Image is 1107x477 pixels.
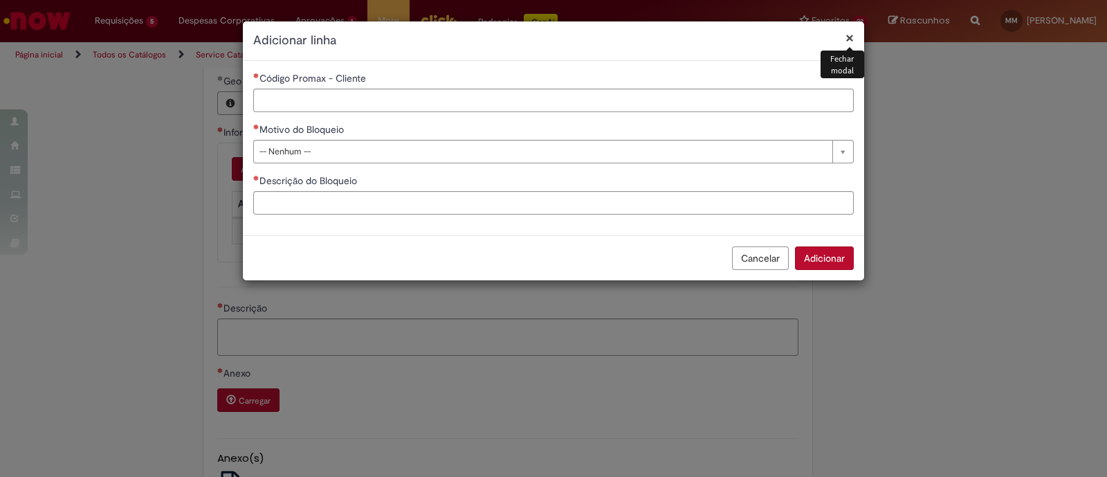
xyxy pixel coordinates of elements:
[253,191,854,215] input: Descrição do Bloqueio
[259,72,369,84] span: Código Promax - Cliente
[845,30,854,45] button: Fechar modal
[259,174,360,187] span: Descrição do Bloqueio
[253,124,259,129] span: Necessários
[795,246,854,270] button: Adicionar
[732,246,789,270] button: Cancelar
[821,51,864,78] div: Fechar modal
[253,175,259,181] span: Necessários
[253,32,854,50] h2: Adicionar linha
[259,141,825,163] span: -- Nenhum --
[259,123,347,136] span: Motivo do Bloqueio
[253,89,854,112] input: Código Promax - Cliente
[253,73,259,78] span: Necessários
